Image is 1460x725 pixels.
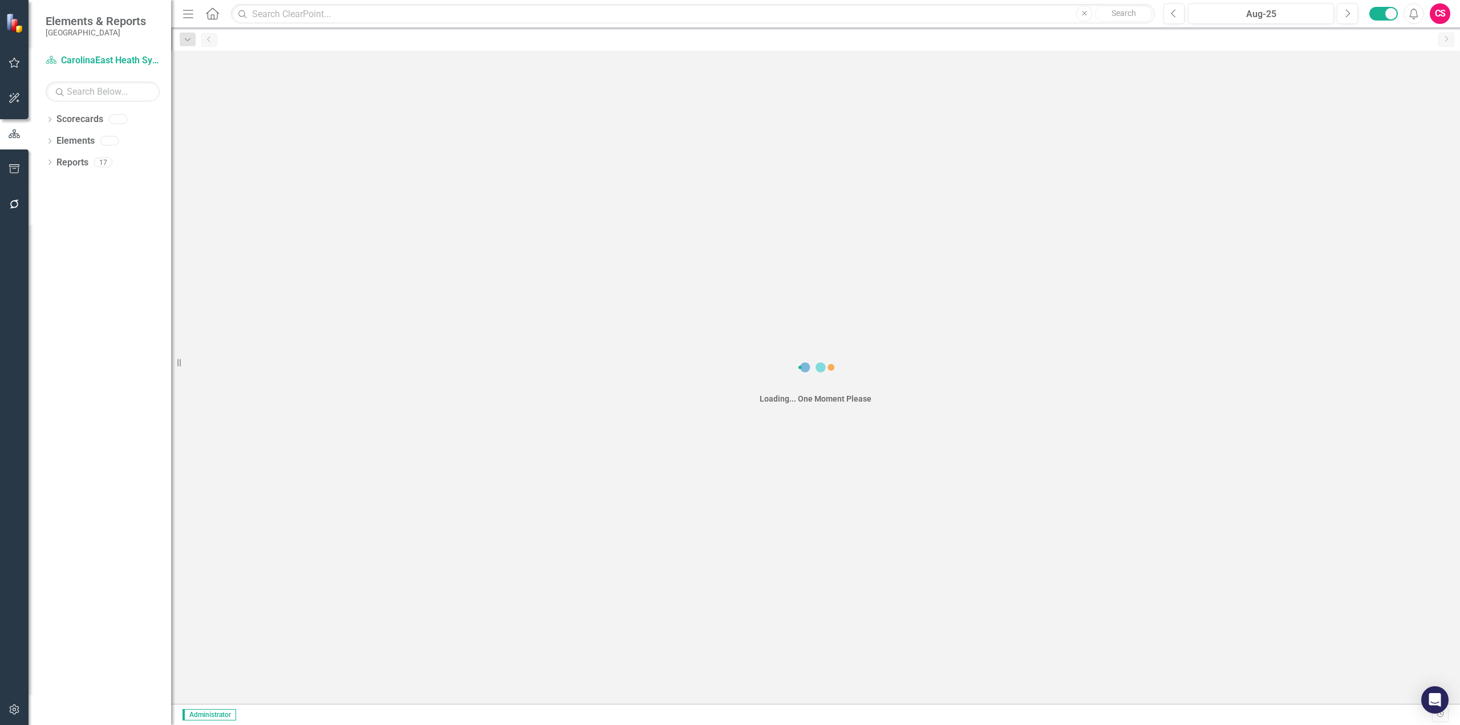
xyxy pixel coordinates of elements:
[760,393,871,404] div: Loading... One Moment Please
[56,113,103,126] a: Scorecards
[1095,6,1152,22] button: Search
[1192,7,1330,21] div: Aug-25
[182,709,236,720] span: Administrator
[1188,3,1334,24] button: Aug-25
[6,13,26,33] img: ClearPoint Strategy
[94,157,112,167] div: 17
[231,4,1155,24] input: Search ClearPoint...
[46,54,160,67] a: CarolinaEast Heath System PI Priorities
[56,156,88,169] a: Reports
[1421,686,1449,714] div: Open Intercom Messenger
[46,14,146,28] span: Elements & Reports
[46,28,146,37] small: [GEOGRAPHIC_DATA]
[1430,3,1450,24] button: CS
[1112,9,1136,18] span: Search
[46,82,160,102] input: Search Below...
[56,135,95,148] a: Elements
